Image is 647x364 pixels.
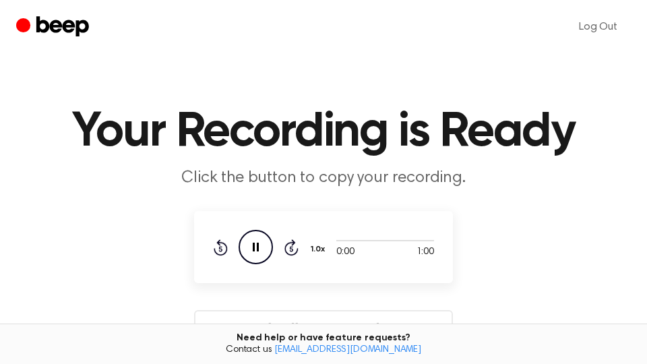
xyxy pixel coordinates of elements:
[309,238,330,261] button: 1.0x
[8,344,639,357] span: Contact us
[274,345,421,355] a: [EMAIL_ADDRESS][DOMAIN_NAME]
[336,245,354,260] span: 0:00
[16,108,631,156] h1: Your Recording is Ready
[417,245,434,260] span: 1:00
[65,167,582,189] p: Click the button to copy your recording.
[565,11,631,43] a: Log Out
[16,14,92,40] a: Beep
